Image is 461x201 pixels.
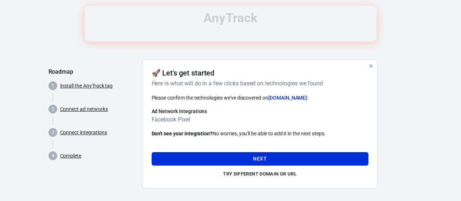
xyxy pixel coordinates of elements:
h6: Facebook Pixel [152,115,368,124]
text: 2 [51,107,54,112]
button: Try different domain or url [152,169,368,180]
div: AnyTrack [48,12,413,24]
a: Connect ad networks [60,105,108,113]
iframe: Intercom live chat banner [85,6,376,42]
a: Connect integrations [60,129,107,136]
p: No worries, you'll be able to add it in the next steps. [152,130,368,138]
h6: Ad Network Integrations [152,108,368,115]
button: Next [152,152,368,166]
text: 3 [51,130,54,135]
text: 1 [51,83,54,88]
text: 4 [51,153,54,158]
span: Please confirm the technologies we've discovered on : [152,95,308,101]
h4: 🚀 Let's get started [152,69,215,77]
iframe: Intercom live chat [436,165,454,183]
h5: Roadmap [48,68,137,76]
strong: Don't see your integration? [152,131,213,136]
a: Install the AnyTrack tag [60,82,113,90]
h6: Here is what will do in a few clicks based on technologies we found [152,79,366,88]
span: [DOMAIN_NAME] [268,95,307,101]
a: Complete [60,152,82,160]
